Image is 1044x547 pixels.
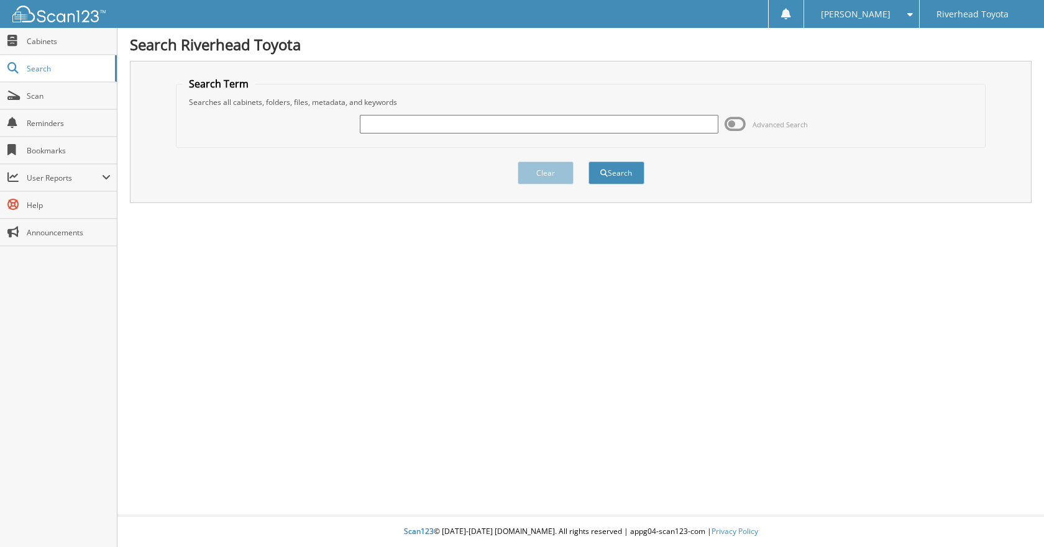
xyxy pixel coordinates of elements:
span: Advanced Search [753,120,808,129]
div: Searches all cabinets, folders, files, metadata, and keywords [183,97,979,107]
span: Search [27,63,109,74]
span: Riverhead Toyota [936,11,1009,18]
img: scan123-logo-white.svg [12,6,106,22]
span: Scan [27,91,111,101]
span: User Reports [27,173,102,183]
legend: Search Term [183,77,255,91]
span: Bookmarks [27,145,111,156]
a: Privacy Policy [712,526,758,536]
span: Help [27,200,111,210]
iframe: Chat Widget [982,487,1044,547]
div: © [DATE]-[DATE] [DOMAIN_NAME]. All rights reserved | appg04-scan123-com | [117,517,1044,547]
span: Announcements [27,227,111,238]
span: [PERSON_NAME] [821,11,891,18]
span: Cabinets [27,36,111,47]
span: Reminders [27,118,111,129]
h1: Search Riverhead Toyota [130,34,1032,55]
span: Scan123 [404,526,434,536]
button: Search [588,161,644,184]
button: Clear [518,161,574,184]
